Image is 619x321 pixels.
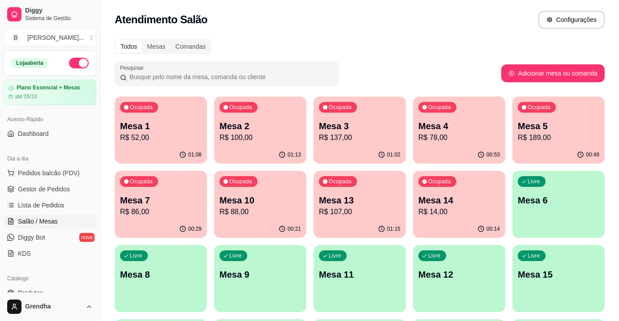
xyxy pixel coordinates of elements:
[329,178,352,185] p: Ocupada
[314,171,406,238] button: OcupadaMesa 13R$ 107,0001:15
[120,207,202,217] p: R$ 86,00
[314,97,406,164] button: OcupadaMesa 3R$ 137,0001:02
[314,245,406,312] button: LivreMesa 11
[428,104,451,111] p: Ocupada
[4,112,96,127] div: Acesso Rápido
[219,120,301,132] p: Mesa 2
[319,207,400,217] p: R$ 107,00
[486,151,500,158] p: 00:53
[18,201,64,210] span: Lista de Pedidos
[418,268,500,281] p: Mesa 12
[229,104,252,111] p: Ocupada
[319,268,400,281] p: Mesa 11
[586,151,599,158] p: 00:49
[319,132,400,143] p: R$ 137,00
[25,15,93,22] span: Sistema de Gestão
[219,268,301,281] p: Mesa 9
[25,7,93,15] span: Diggy
[4,286,96,300] a: Produtos
[115,13,207,27] h2: Atendimento Salão
[27,33,84,42] div: [PERSON_NAME] ...
[428,252,441,259] p: Livre
[518,194,599,207] p: Mesa 6
[413,97,505,164] button: OcupadaMesa 4R$ 78,0000:53
[18,249,31,258] span: KDS
[18,185,70,194] span: Gestor de Pedidos
[4,182,96,196] a: Gestor de Pedidos
[219,207,301,217] p: R$ 88,00
[229,178,252,185] p: Ocupada
[4,166,96,180] button: Pedidos balcão (PDV)
[18,233,45,242] span: Diggy Bot
[329,104,352,111] p: Ocupada
[528,104,550,111] p: Ocupada
[4,230,96,245] a: Diggy Botnovo
[130,178,153,185] p: Ocupada
[15,93,37,100] article: até 05/10
[229,252,242,259] p: Livre
[288,151,301,158] p: 01:13
[418,207,500,217] p: R$ 14,00
[413,245,505,312] button: LivreMesa 12
[11,58,48,68] div: Loja aberta
[18,288,43,297] span: Produtos
[418,132,500,143] p: R$ 78,00
[329,252,341,259] p: Livre
[4,152,96,166] div: Dia a dia
[18,169,80,177] span: Pedidos balcão (PDV)
[120,120,202,132] p: Mesa 1
[518,132,599,143] p: R$ 189,00
[214,171,306,238] button: OcupadaMesa 10R$ 88,0000:21
[69,58,89,68] button: Alterar Status
[18,129,49,138] span: Dashboard
[528,252,540,259] p: Livre
[219,132,301,143] p: R$ 100,00
[4,198,96,212] a: Lista de Pedidos
[319,194,400,207] p: Mesa 13
[4,214,96,228] a: Salão / Mesas
[219,194,301,207] p: Mesa 10
[17,84,80,91] article: Plano Essencial + Mesas
[127,72,333,81] input: Pesquisar
[501,64,605,82] button: Adicionar mesa ou comanda
[214,245,306,312] button: LivreMesa 9
[115,171,207,238] button: OcupadaMesa 7R$ 86,0000:29
[418,120,500,132] p: Mesa 4
[319,120,400,132] p: Mesa 3
[512,171,605,238] button: LivreMesa 6
[120,194,202,207] p: Mesa 7
[171,40,211,53] div: Comandas
[18,217,58,226] span: Salão / Mesas
[120,132,202,143] p: R$ 52,00
[528,178,540,185] p: Livre
[387,225,400,232] p: 01:15
[4,80,96,105] a: Plano Essencial + Mesasaté 05/10
[142,40,170,53] div: Mesas
[418,194,500,207] p: Mesa 14
[4,4,96,25] a: DiggySistema de Gestão
[188,151,202,158] p: 01:08
[130,252,142,259] p: Livre
[512,97,605,164] button: OcupadaMesa 5R$ 189,0000:49
[518,268,599,281] p: Mesa 15
[4,246,96,261] a: KDS
[115,97,207,164] button: OcupadaMesa 1R$ 52,0001:08
[120,64,147,72] label: Pesquisar
[4,271,96,286] div: Catálogo
[413,171,505,238] button: OcupadaMesa 14R$ 14,0000:14
[4,127,96,141] a: Dashboard
[428,178,451,185] p: Ocupada
[115,245,207,312] button: LivreMesa 8
[4,296,96,317] button: Grendha
[188,225,202,232] p: 00:29
[11,33,20,42] span: B
[288,225,301,232] p: 00:21
[214,97,306,164] button: OcupadaMesa 2R$ 100,0001:13
[120,268,202,281] p: Mesa 8
[4,29,96,46] button: Select a team
[512,245,605,312] button: LivreMesa 15
[538,11,605,29] button: Configurações
[25,303,82,311] span: Grendha
[387,151,400,158] p: 01:02
[486,225,500,232] p: 00:14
